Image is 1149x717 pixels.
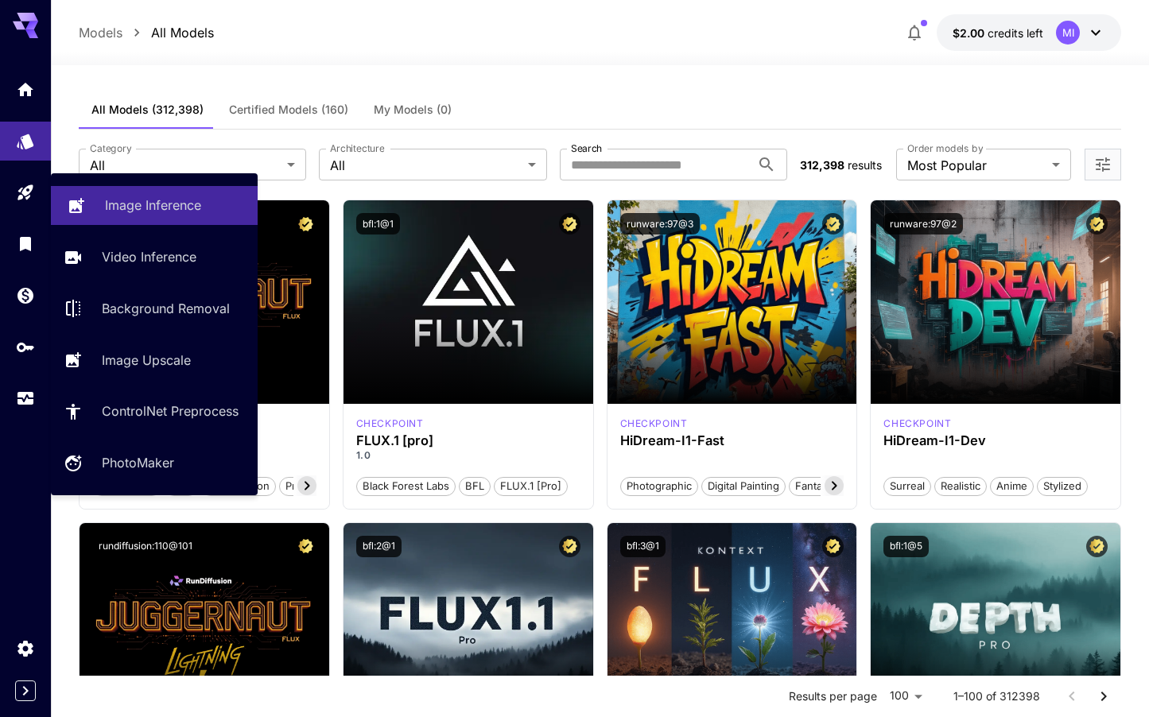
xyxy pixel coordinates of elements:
[51,444,258,483] a: PhotoMaker
[90,141,132,155] label: Category
[620,417,688,431] div: HiDream Fast
[800,158,844,172] span: 312,398
[51,289,258,328] a: Background Removal
[102,247,196,266] p: Video Inference
[1056,21,1080,45] div: MI
[105,196,201,215] p: Image Inference
[559,536,580,557] button: Certified Model – Vetted for best performance and includes a commercial license.
[1093,155,1112,175] button: Open more filters
[51,186,258,225] a: Image Inference
[229,103,348,117] span: Certified Models (160)
[16,183,35,203] div: Playground
[51,392,258,431] a: ControlNet Preprocess
[295,213,316,234] button: Certified Model – Vetted for best performance and includes a commercial license.
[884,479,930,494] span: Surreal
[495,479,567,494] span: FLUX.1 [pro]
[16,337,35,357] div: API Keys
[571,141,602,155] label: Search
[953,688,1040,704] p: 1–100 of 312398
[15,680,36,701] button: Expand sidebar
[883,417,951,431] div: HiDream Dev
[883,536,929,557] button: bfl:1@5
[16,389,35,409] div: Usage
[988,26,1043,40] span: credits left
[356,213,400,234] button: bfl:1@1
[907,141,983,155] label: Order models by
[848,158,882,172] span: results
[460,479,490,494] span: BFL
[356,433,580,448] h3: FLUX.1 [pro]
[907,156,1046,175] span: Most Popular
[356,417,424,431] p: checkpoint
[953,25,1043,41] div: $2.00
[702,479,785,494] span: Digital Painting
[91,103,204,117] span: All Models (312,398)
[102,351,191,370] p: Image Upscale
[295,536,316,557] button: Certified Model – Vetted for best performance and includes a commercial license.
[280,479,308,494] span: pro
[559,213,580,234] button: Certified Model – Vetted for best performance and includes a commercial license.
[90,156,281,175] span: All
[16,638,35,658] div: Settings
[102,299,230,318] p: Background Removal
[822,536,844,557] button: Certified Model – Vetted for best performance and includes a commercial license.
[330,141,384,155] label: Architecture
[102,453,174,472] p: PhotoMaker
[1086,536,1108,557] button: Certified Model – Vetted for best performance and includes a commercial license.
[1086,213,1108,234] button: Certified Model – Vetted for best performance and includes a commercial license.
[883,213,963,234] button: runware:97@2
[356,417,424,431] div: fluxpro
[16,131,35,151] div: Models
[16,285,35,305] div: Wallet
[16,79,35,99] div: Home
[51,340,258,379] a: Image Upscale
[620,433,844,448] h3: HiDream-I1-Fast
[92,536,199,557] button: rundiffusion:110@101
[51,238,258,277] a: Video Inference
[374,103,452,117] span: My Models (0)
[822,213,844,234] button: Certified Model – Vetted for best performance and includes a commercial license.
[79,23,122,42] p: Models
[991,479,1033,494] span: Anime
[356,536,402,557] button: bfl:2@1
[620,417,688,431] p: checkpoint
[621,479,697,494] span: Photographic
[790,479,839,494] span: Fantasy
[330,156,522,175] span: All
[620,536,666,557] button: bfl:3@1
[937,14,1121,51] button: $2.00
[620,213,700,234] button: runware:97@3
[883,684,928,707] div: 100
[356,448,580,463] p: 1.0
[883,417,951,431] p: checkpoint
[789,688,877,704] p: Results per page
[935,479,986,494] span: Realistic
[357,479,455,494] span: Black Forest Labs
[1088,680,1120,712] button: Go to next page
[151,23,214,42] p: All Models
[953,26,988,40] span: $2.00
[16,234,35,254] div: Library
[1038,479,1087,494] span: Stylized
[79,23,214,42] nav: breadcrumb
[883,433,1108,448] h3: HiDream-I1-Dev
[102,401,239,421] p: ControlNet Preprocess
